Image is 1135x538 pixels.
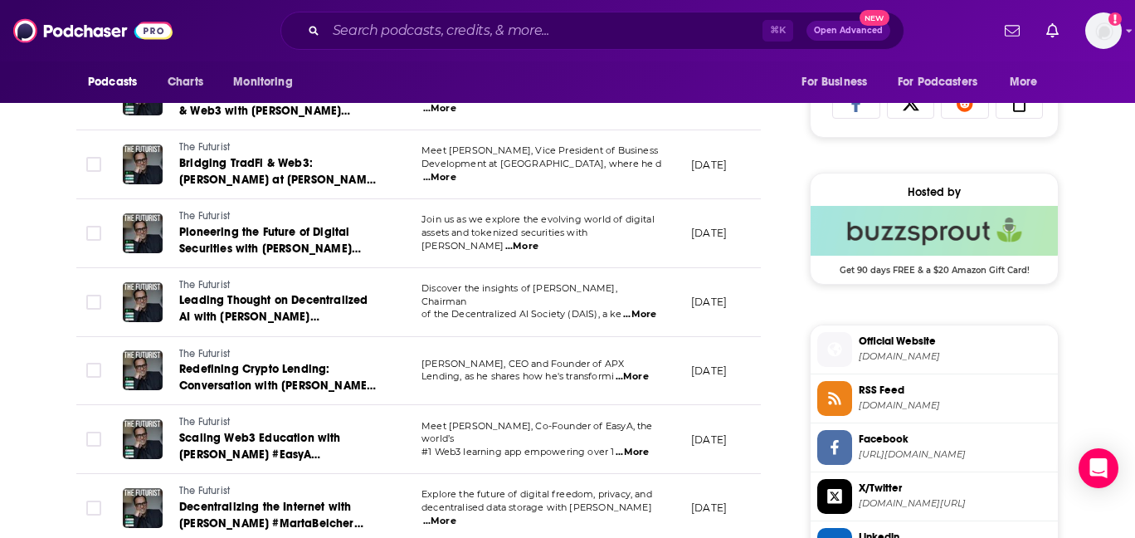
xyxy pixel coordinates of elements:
span: ...More [623,308,656,321]
svg: Add a profile image [1108,12,1122,26]
button: Show profile menu [1085,12,1122,49]
span: feeds.buzzsprout.com [859,399,1051,412]
a: The Futurist [179,347,378,362]
span: Redefining Crypto Lending: Conversation with [PERSON_NAME] #consensus2025 #cryptolending [179,362,376,409]
a: Show notifications dropdown [998,17,1026,45]
span: The Futurist [179,141,230,153]
button: open menu [887,66,1001,98]
div: Open Intercom Messenger [1079,448,1118,488]
span: Toggle select row [86,226,101,241]
button: open menu [998,66,1059,98]
img: User Profile [1085,12,1122,49]
span: Pioneering the Future of Digital Securities with [PERSON_NAME] #CarlosDomingo #Consensus2025 [179,225,366,272]
span: More [1010,71,1038,94]
a: X/Twitter[DOMAIN_NAME][URL] [817,479,1051,514]
a: Share on Facebook [832,87,880,119]
span: ...More [505,240,538,253]
a: Leading Thought on Decentralized AI with [PERSON_NAME] #consensus2025 #DecentralizedAI #DAIS [179,292,378,325]
a: Official Website[DOMAIN_NAME] [817,332,1051,367]
span: Facebook [859,432,1051,447]
span: of the Decentralized AI Society (DAIS), a ke [421,308,622,320]
span: Logged in as carolinejames [1085,12,1122,49]
img: Podchaser - Follow, Share and Rate Podcasts [13,15,173,46]
span: Development at [GEOGRAPHIC_DATA], where he d [421,158,662,169]
span: The Futurist [179,485,230,496]
p: [DATE] [691,295,727,309]
span: Leading Thought on Decentralized AI with [PERSON_NAME] #consensus2025 #DecentralizedAI #DAIS [179,293,368,357]
span: Toggle select row [86,295,101,310]
img: Buzzsprout Deal: Get 90 days FREE & a $20 Amazon Gift Card! [811,206,1058,256]
p: [DATE] [691,433,727,447]
span: Monitoring [233,71,292,94]
span: [PERSON_NAME], CEO and Founder of APX [421,358,624,369]
span: https://www.facebook.com/iankhanfuturist [859,448,1051,461]
span: Bridging TradFi & Web3: [PERSON_NAME] at [PERSON_NAME] of #Kadena Institutional Strategy #consens... [179,156,377,220]
span: The Futurist [179,416,230,428]
a: Charts [157,66,213,98]
span: Get 90 days FREE & a $20 Amazon Gift Card! [811,256,1058,276]
span: Meet [PERSON_NAME], Co-Founder of EasyA, the world’s [421,420,653,445]
button: Open AdvancedNew [806,21,890,41]
span: The Futurist [179,210,230,222]
a: Share on X/Twitter [887,87,935,119]
span: Discover the insights of [PERSON_NAME], Chairman [421,282,617,307]
span: ...More [423,171,456,184]
p: [DATE] [691,501,727,515]
span: decentralised data storage with [PERSON_NAME] [421,501,652,513]
span: Meet [PERSON_NAME], Vice President of Business [421,144,658,156]
span: iankhan.com [859,350,1051,363]
span: For Business [801,71,867,94]
span: Toggle select row [86,501,101,516]
p: [DATE] [691,364,727,378]
a: Buzzsprout Deal: Get 90 days FREE & a $20 Amazon Gift Card! [811,206,1058,274]
a: The Futurist [179,140,378,155]
a: Merging Minds and Machines — AI & Web3 with [PERSON_NAME] #BitGPT #AIandWeb3 #consensus2025 [179,86,378,120]
a: Bridging TradFi & Web3: [PERSON_NAME] at [PERSON_NAME] of #Kadena Institutional Strategy #consens... [179,155,378,188]
button: open menu [222,66,314,98]
input: Search podcasts, credits, & more... [326,17,762,44]
span: The Futurist [179,348,230,359]
a: The Futurist [179,484,378,499]
div: Search podcasts, credits, & more... [280,12,904,50]
span: ⌘ K [762,20,793,42]
span: twitter.com/IanKhanFuturist [859,497,1051,510]
span: Toggle select row [86,88,101,103]
span: Charts [168,71,203,94]
a: The Futurist [179,278,378,293]
a: Copy Link [996,87,1044,119]
span: ...More [423,102,456,115]
span: Explore the future of digital freedom, privacy, and [421,488,652,500]
span: Open Advanced [814,27,883,35]
a: RSS Feed[DOMAIN_NAME] [817,381,1051,416]
span: Official Website [859,334,1051,349]
a: Decentralizing the Internet with [PERSON_NAME] #MartaBelcher #FilecoinFoundation #Consensus2025 [179,499,378,532]
a: The Futurist [179,415,378,430]
a: Pioneering the Future of Digital Securities with [PERSON_NAME] #CarlosDomingo #Consensus2025 [179,224,378,257]
p: [DATE] [691,226,727,240]
span: Scaling Web3 Education with [PERSON_NAME] #EasyA #Web3Education #consensus2025 [179,431,366,478]
span: Toggle select row [86,157,101,172]
span: For Podcasters [898,71,977,94]
span: #1 Web3 learning app empowering over 1 [421,446,615,457]
span: New [860,10,889,26]
div: Hosted by [811,185,1058,199]
button: open menu [790,66,888,98]
span: Lending, as he shares how he's transformi [421,370,614,382]
span: ...More [616,446,649,459]
span: X/Twitter [859,481,1051,496]
a: Facebook[URL][DOMAIN_NAME] [817,430,1051,465]
a: The Futurist [179,209,378,224]
span: Toggle select row [86,432,101,447]
span: assets and tokenized securities with [PERSON_NAME] [421,227,587,252]
span: ...More [423,515,456,528]
button: open menu [76,66,158,98]
a: Scaling Web3 Education with [PERSON_NAME] #EasyA #Web3Education #consensus2025 [179,430,378,463]
a: Share on Reddit [941,87,989,119]
a: Redefining Crypto Lending: Conversation with [PERSON_NAME] #consensus2025 #cryptolending [179,361,378,394]
span: Join us as we explore the evolving world of digital [421,213,655,225]
p: [DATE] [691,158,727,172]
a: Show notifications dropdown [1040,17,1065,45]
span: Toggle select row [86,363,101,378]
span: ...More [616,370,649,384]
